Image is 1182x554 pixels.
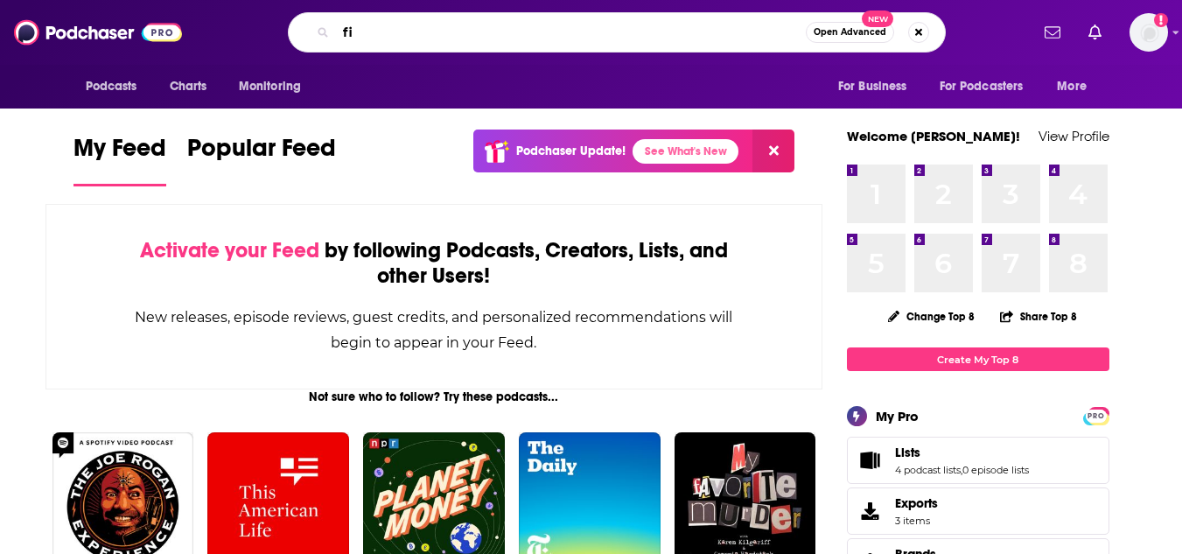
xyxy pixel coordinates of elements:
[170,74,207,99] span: Charts
[336,18,806,46] input: Search podcasts, credits, & more...
[134,238,735,289] div: by following Podcasts, Creators, Lists, and other Users!
[288,12,946,53] div: Search podcasts, credits, & more...
[187,133,336,186] a: Popular Feed
[1045,70,1109,103] button: open menu
[853,448,888,473] a: Lists
[1086,409,1107,422] a: PRO
[73,70,160,103] button: open menu
[895,495,938,511] span: Exports
[516,144,626,158] p: Podchaser Update!
[940,74,1024,99] span: For Podcasters
[999,299,1078,333] button: Share Top 8
[847,347,1109,371] a: Create My Top 8
[633,139,738,164] a: See What's New
[1057,74,1087,99] span: More
[876,408,919,424] div: My Pro
[1086,410,1107,423] span: PRO
[862,11,893,27] span: New
[853,499,888,523] span: Exports
[140,237,319,263] span: Activate your Feed
[895,445,920,460] span: Lists
[878,305,986,327] button: Change Top 8
[806,22,894,43] button: Open AdvancedNew
[45,389,823,404] div: Not sure who to follow? Try these podcasts...
[838,74,907,99] span: For Business
[1154,13,1168,27] svg: Add a profile image
[1130,13,1168,52] img: User Profile
[134,305,735,355] div: New releases, episode reviews, guest credits, and personalized recommendations will begin to appe...
[187,133,336,173] span: Popular Feed
[158,70,218,103] a: Charts
[1039,128,1109,144] a: View Profile
[962,464,1029,476] a: 0 episode lists
[847,437,1109,484] span: Lists
[227,70,324,103] button: open menu
[73,133,166,186] a: My Feed
[814,28,886,37] span: Open Advanced
[847,487,1109,535] a: Exports
[73,133,166,173] span: My Feed
[847,128,1020,144] a: Welcome [PERSON_NAME]!
[1081,18,1109,47] a: Show notifications dropdown
[826,70,929,103] button: open menu
[895,515,938,527] span: 3 items
[86,74,137,99] span: Podcasts
[1130,13,1168,52] button: Show profile menu
[239,74,301,99] span: Monitoring
[14,16,182,49] img: Podchaser - Follow, Share and Rate Podcasts
[1130,13,1168,52] span: Logged in as MattieVG
[928,70,1049,103] button: open menu
[895,464,961,476] a: 4 podcast lists
[961,464,962,476] span: ,
[1038,18,1067,47] a: Show notifications dropdown
[895,445,1029,460] a: Lists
